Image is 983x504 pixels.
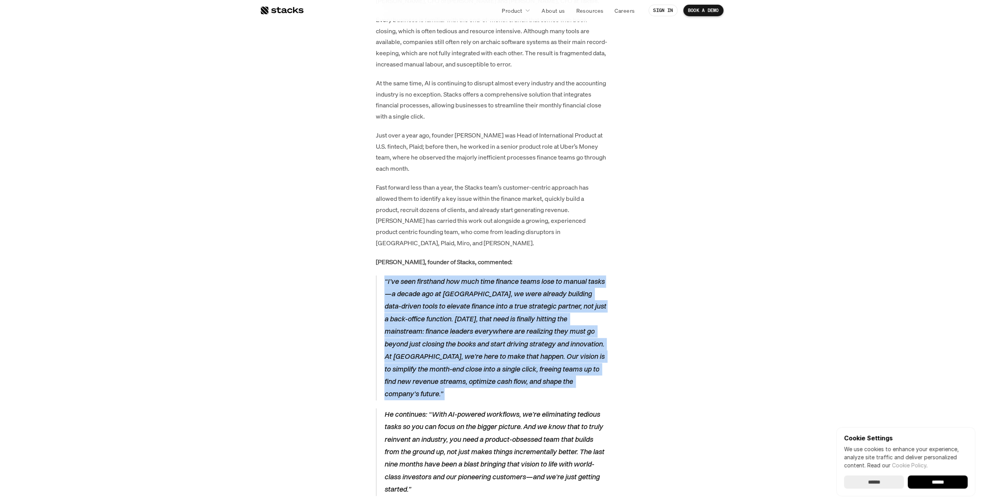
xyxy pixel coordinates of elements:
p: BOOK A DEMO [688,8,719,13]
a: Cookie Policy [892,462,926,468]
p: Every business is familiar with the end-of-month crunch that comes with book closing, which is of... [376,14,608,70]
p: He continues: “With AI-powered workflows, we’re eliminating tedious tasks so you can focus on the... [384,408,608,496]
span: Read our . [867,462,927,468]
a: Privacy Policy [91,147,125,153]
p: SIGN IN [653,8,673,13]
p: Careers [615,7,635,15]
a: About us [537,3,569,17]
p: Cookie Settings [844,435,968,441]
p: At the same time, AI is continuing to disrupt almost every industry and the accounting industry i... [376,78,608,122]
p: Just over a year ago, founder [PERSON_NAME] was Head of International Product at U.S. fintech, Pl... [376,130,608,174]
a: SIGN IN [649,5,677,16]
a: BOOK A DEMO [683,5,723,16]
p: Product [502,7,522,15]
p: Resources [576,7,603,15]
a: Careers [610,3,639,17]
strong: [PERSON_NAME], founder of Stacks, commented: [376,258,513,266]
p: We use cookies to enhance your experience, analyze site traffic and deliver personalized content. [844,445,968,469]
p: Fast forward less than a year, the Stacks team’s customer-centric approach has allowed them to id... [376,182,608,249]
p: “I’ve seen firsthand how much time finance teams lose to manual tasks—a decade ago at [GEOGRAPHIC... [384,275,608,400]
a: Resources [571,3,608,17]
p: About us [542,7,565,15]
